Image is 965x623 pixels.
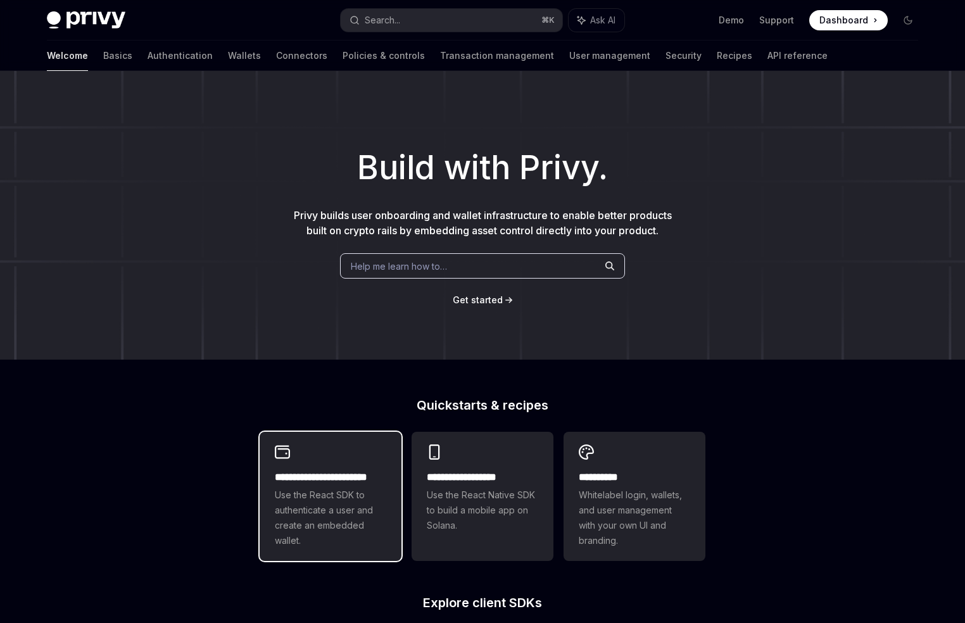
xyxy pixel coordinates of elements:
[148,41,213,71] a: Authentication
[767,41,828,71] a: API reference
[275,488,386,548] span: Use the React SDK to authenticate a user and create an embedded wallet.
[564,432,705,561] a: **** *****Whitelabel login, wallets, and user management with your own UI and branding.
[898,10,918,30] button: Toggle dark mode
[665,41,702,71] a: Security
[759,14,794,27] a: Support
[20,143,945,192] h1: Build with Privy.
[294,209,672,237] span: Privy builds user onboarding and wallet infrastructure to enable better products built on crypto ...
[228,41,261,71] a: Wallets
[260,399,705,412] h2: Quickstarts & recipes
[427,488,538,533] span: Use the React Native SDK to build a mobile app on Solana.
[819,14,868,27] span: Dashboard
[569,41,650,71] a: User management
[809,10,888,30] a: Dashboard
[453,294,503,306] a: Get started
[103,41,132,71] a: Basics
[365,13,400,28] div: Search...
[590,14,615,27] span: Ask AI
[440,41,554,71] a: Transaction management
[341,9,562,32] button: Search...⌘K
[351,260,447,273] span: Help me learn how to…
[569,9,624,32] button: Ask AI
[343,41,425,71] a: Policies & controls
[717,41,752,71] a: Recipes
[276,41,327,71] a: Connectors
[260,596,705,609] h2: Explore client SDKs
[579,488,690,548] span: Whitelabel login, wallets, and user management with your own UI and branding.
[453,294,503,305] span: Get started
[541,15,555,25] span: ⌘ K
[47,41,88,71] a: Welcome
[47,11,125,29] img: dark logo
[719,14,744,27] a: Demo
[412,432,553,561] a: **** **** **** ***Use the React Native SDK to build a mobile app on Solana.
